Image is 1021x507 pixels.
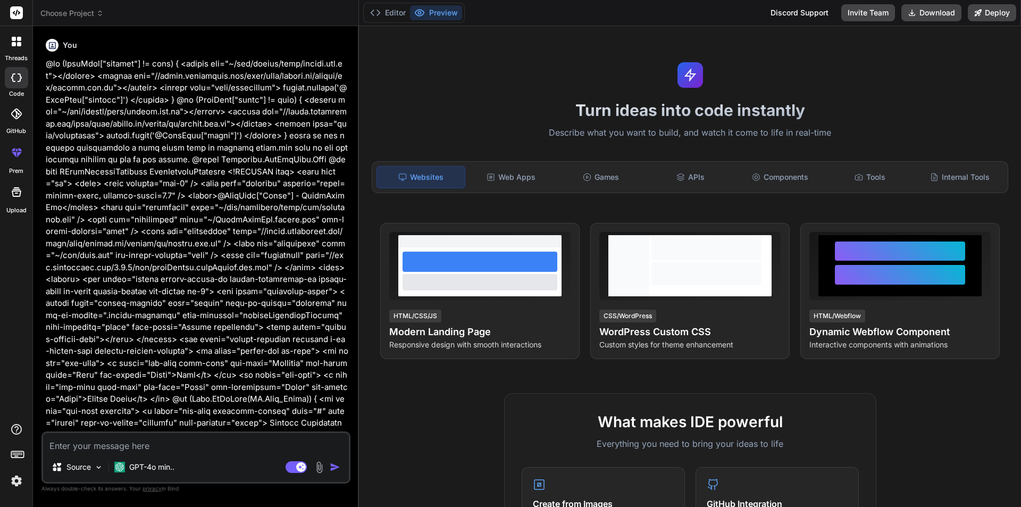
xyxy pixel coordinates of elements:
div: Websites [376,166,465,188]
span: privacy [143,485,162,492]
span: Choose Project [40,8,104,19]
label: Upload [6,206,27,215]
p: GPT-4o min.. [129,462,174,472]
div: HTML/Webflow [809,310,865,322]
p: Everything you need to bring your ideas to life [522,437,859,450]
h1: Turn ideas into code instantly [365,101,1015,120]
img: attachment [313,461,325,473]
label: code [9,89,24,98]
div: APIs [647,166,734,188]
div: Internal Tools [916,166,1003,188]
div: Web Apps [467,166,555,188]
img: icon [330,462,340,472]
div: HTML/CSS/JS [389,310,441,322]
p: Responsive design with smooth interactions [389,339,571,350]
p: Describe what you want to build, and watch it come to life in real-time [365,126,1015,140]
button: Preview [410,5,462,20]
p: Source [66,462,91,472]
button: Download [901,4,961,21]
label: prem [9,167,23,176]
h4: Modern Landing Page [389,325,571,339]
img: Pick Models [94,463,103,472]
p: Custom styles for theme enhancement [599,339,781,350]
h2: What makes IDE powerful [522,411,859,433]
div: Components [737,166,824,188]
h6: You [63,40,77,51]
button: Invite Team [841,4,895,21]
div: Tools [826,166,914,188]
p: Always double-check its answers. Your in Bind [41,484,350,494]
h4: Dynamic Webflow Component [809,325,991,339]
label: GitHub [6,127,26,136]
div: Discord Support [764,4,835,21]
button: Deploy [968,4,1016,21]
div: CSS/WordPress [599,310,656,322]
img: GPT-4o mini [114,462,125,472]
img: settings [7,472,26,490]
h4: WordPress Custom CSS [599,325,781,339]
button: Editor [366,5,410,20]
div: Games [557,166,645,188]
label: threads [5,54,28,63]
p: Interactive components with animations [809,339,991,350]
